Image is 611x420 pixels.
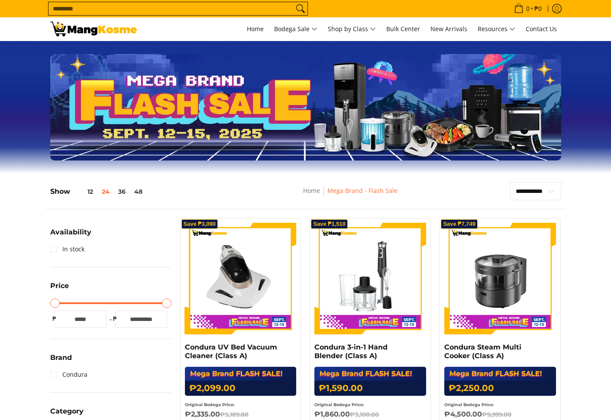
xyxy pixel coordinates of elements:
span: Home [247,25,264,33]
nav: Breadcrumbs [240,186,460,205]
a: Home [242,17,268,41]
small: Original Bodega Price: [314,402,364,407]
h6: ₱2,335.00 [185,410,297,419]
span: New Arrivals [430,25,467,33]
a: Bodega Sale [270,17,322,41]
h6: ₱1,590.00 [314,381,426,396]
button: 36 [114,188,130,195]
span: 0 [525,6,531,12]
a: Contact Us [521,17,561,41]
span: ₱0 [533,6,543,12]
a: Condura UV Bed Vacuum Cleaner (Class A) [185,343,277,360]
span: Save ₱1,510 [313,221,346,227]
button: 48 [130,188,147,195]
span: • [511,4,544,13]
span: Bodega Sale [274,24,317,35]
span: Availability [50,229,91,236]
summary: Open [50,354,72,368]
a: Condura [50,368,87,382]
button: Search [294,2,307,15]
span: ₱ [50,314,59,323]
h6: ₱2,250.00 [444,381,556,396]
a: Condura 3-in-1 Hand Blender (Class A) [314,343,388,360]
summary: Open [50,282,69,296]
img: Condura Steam Multi Cooker (Class A) [444,223,556,334]
h6: ₱4,500.00 [444,410,556,419]
button: 12 [70,188,97,195]
img: Condura 3-in-1 Hand Blender (Class A) [314,223,426,334]
span: Resources [478,24,515,35]
span: Bulk Center [386,25,420,33]
del: ₱3,100.00 [350,411,379,418]
span: Save ₱7,749 [443,221,475,227]
a: In stock [50,242,84,256]
img: Condura UV Bed Vacuum Cleaner (Class A) [185,223,297,334]
span: Category [50,408,84,415]
del: ₱9,999.00 [482,411,511,418]
img: MANG KOSME MEGA BRAND FLASH SALE: September 12-15, 2025 l Mang Kosme [50,22,137,36]
span: Contact Us [526,25,557,33]
button: 24 [97,188,114,195]
h6: ₱2,099.00 [185,381,297,396]
a: Bulk Center [382,17,424,41]
span: Brand [50,354,72,361]
del: ₱5,189.00 [220,411,249,418]
h6: ₱1,860.00 [314,410,426,419]
span: Shop by Class [328,24,376,35]
span: Save ₱3,090 [184,221,216,227]
a: Home [303,186,320,195]
span: Price [50,282,69,289]
a: New Arrivals [426,17,472,41]
a: Resources [473,17,520,41]
a: Mega Brand - Flash Sale [327,186,398,195]
nav: Main Menu [145,17,561,41]
a: Shop by Class [323,17,380,41]
span: ₱ [111,314,120,323]
a: Condura Steam Multi Cooker (Class A) [444,343,521,360]
h5: Show [50,187,147,196]
small: Original Bodega Price: [185,402,235,407]
summary: Open [50,229,91,242]
small: Original Bodega Price: [444,402,494,407]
